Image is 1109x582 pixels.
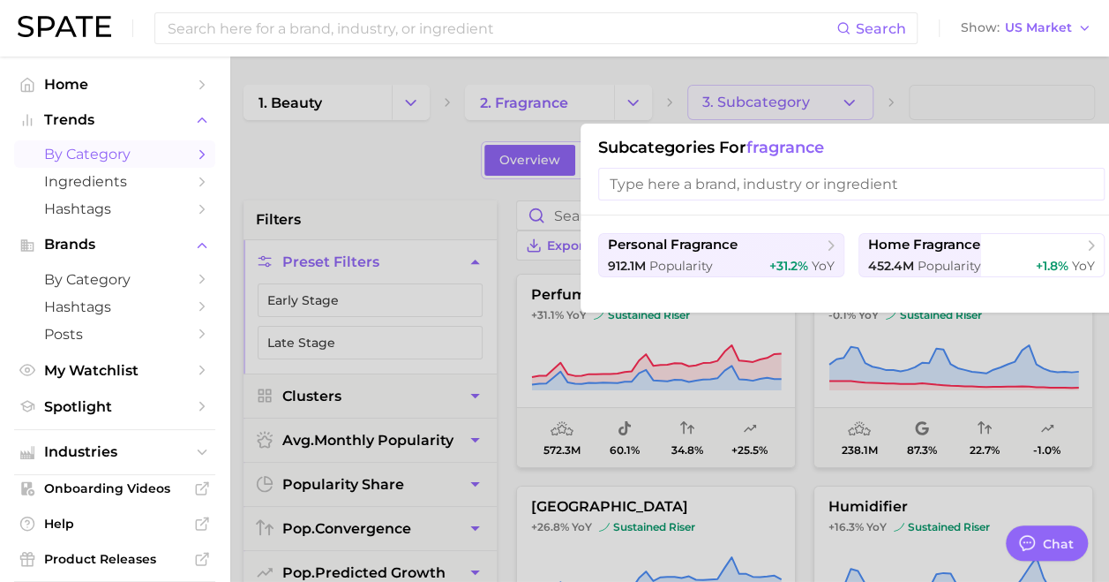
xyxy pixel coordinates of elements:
[598,233,844,277] button: personal fragrance912.1m Popularity+31.2% YoY
[14,71,215,98] a: Home
[44,398,185,415] span: Spotlight
[608,258,646,274] span: 912.1m
[44,173,185,190] span: Ingredients
[44,326,185,343] span: Posts
[44,480,185,496] span: Onboarding Videos
[14,293,215,321] a: Hashtags
[868,237,980,253] span: home fragrance
[14,231,215,258] button: Brands
[14,266,215,293] a: by Category
[14,107,215,133] button: Trends
[14,510,215,537] a: Help
[746,138,824,157] span: fragrance
[961,23,1000,33] span: Show
[649,258,713,274] span: Popularity
[44,237,185,253] span: Brands
[856,20,906,37] span: Search
[1072,258,1095,274] span: YoY
[14,195,215,223] a: Hashtags
[812,258,835,274] span: YoY
[598,168,1105,200] input: Type here a brand, industry or ingredient
[14,439,215,465] button: Industries
[18,16,111,37] img: SPATE
[14,475,215,502] a: Onboarding Videos
[14,168,215,195] a: Ingredients
[608,237,738,253] span: personal fragrance
[44,516,185,532] span: Help
[166,13,836,43] input: Search here for a brand, industry, or ingredient
[14,357,215,384] a: My Watchlist
[956,17,1096,40] button: ShowUS Market
[44,271,185,288] span: by Category
[44,76,185,93] span: Home
[918,258,981,274] span: Popularity
[14,393,215,420] a: Spotlight
[44,551,185,567] span: Product Releases
[868,258,914,274] span: 452.4m
[44,362,185,379] span: My Watchlist
[1036,258,1068,274] span: +1.8%
[44,146,185,163] span: by Category
[44,200,185,217] span: Hashtags
[44,299,185,315] span: Hashtags
[14,321,215,348] a: Posts
[44,112,185,128] span: Trends
[14,546,215,572] a: Product Releases
[1005,23,1072,33] span: US Market
[44,444,185,460] span: Industries
[769,258,808,274] span: +31.2%
[14,140,215,168] a: by Category
[598,138,1105,157] h1: Subcategories for
[858,233,1105,277] button: home fragrance452.4m Popularity+1.8% YoY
